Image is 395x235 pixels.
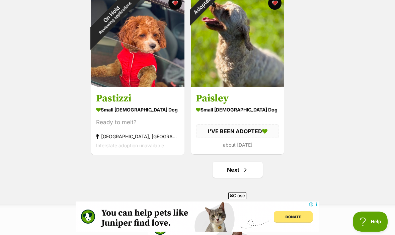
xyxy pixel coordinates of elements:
[353,212,388,232] iframe: Help Scout Beacon - Open
[98,1,133,35] span: Reviewing applications
[191,87,284,154] a: Paisley small [DEMOGRAPHIC_DATA] Dog I'VE BEEN ADOPTED about [DATE] favourite
[96,143,164,148] span: Interstate adoption unavailable
[90,162,385,178] nav: Pagination
[196,141,279,150] div: about [DATE]
[196,124,279,138] div: I'VE BEEN ADOPTED
[96,118,179,127] div: Ready to melt?
[196,92,279,105] h3: Paisley
[91,87,184,155] a: Pastizzi small [DEMOGRAPHIC_DATA] Dog Ready to melt? [GEOGRAPHIC_DATA], [GEOGRAPHIC_DATA] Interst...
[91,82,184,89] a: On HoldReviewing applications
[213,162,263,178] a: Next page
[96,132,179,141] div: [GEOGRAPHIC_DATA], [GEOGRAPHIC_DATA]
[96,92,179,105] h3: Pastizzi
[76,202,319,232] iframe: Advertisement
[196,105,279,114] div: small [DEMOGRAPHIC_DATA] Dog
[228,192,246,199] span: Close
[191,82,284,89] a: Adopted
[96,105,179,114] div: small [DEMOGRAPHIC_DATA] Dog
